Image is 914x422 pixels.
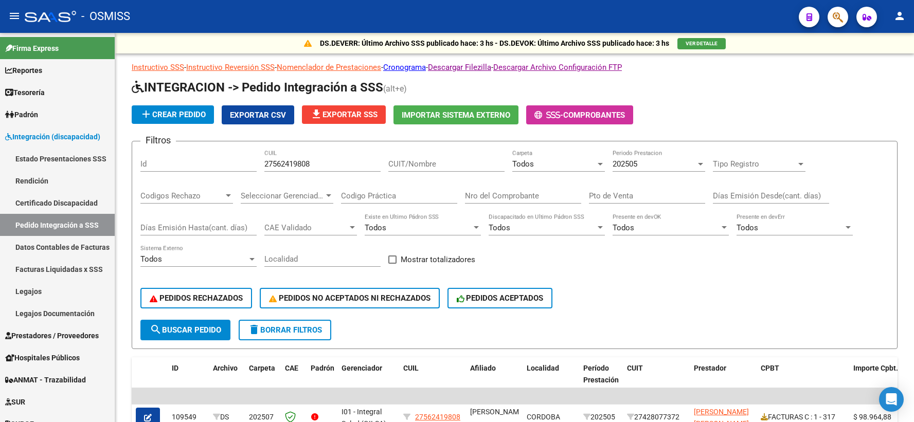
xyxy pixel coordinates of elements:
mat-icon: add [140,108,152,120]
a: Descargar Archivo Configuración FTP [493,63,622,72]
span: CORDOBA [527,413,560,421]
span: Firma Express [5,43,59,54]
span: Todos [613,223,634,232]
button: -Comprobantes [526,105,633,124]
a: Nomenclador de Prestaciones [277,63,381,72]
span: VER DETALLE [686,41,718,46]
span: Reportes [5,65,42,76]
mat-icon: search [150,323,162,336]
span: Exportar CSV [230,111,286,120]
datatable-header-cell: CUIL [399,357,466,402]
span: CUIL [403,364,419,372]
span: Tesorería [5,87,45,98]
mat-icon: person [893,10,906,22]
a: Instructivo Reversión SSS [186,63,275,72]
span: Afiliado [470,364,496,372]
span: Prestador [694,364,726,372]
button: Crear Pedido [132,105,214,124]
datatable-header-cell: Gerenciador [337,357,399,402]
span: CAE [285,364,298,372]
datatable-header-cell: CPBT [757,357,849,402]
span: Crear Pedido [140,110,206,119]
span: PEDIDOS ACEPTADOS [457,293,544,303]
button: Exportar CSV [222,105,294,124]
span: SUR [5,396,25,408]
button: PEDIDOS ACEPTADOS [447,288,553,308]
span: 202507 [249,413,274,421]
mat-icon: delete [248,323,260,336]
h3: Filtros [140,133,176,148]
span: PEDIDOS NO ACEPTADOS NI RECHAZADOS [269,293,431,303]
p: - - - - - [132,62,898,73]
span: Período Prestación [583,364,619,384]
a: Cronograma [383,63,426,72]
mat-icon: file_download [310,108,322,120]
div: Open Intercom Messenger [879,387,904,412]
span: INTEGRACION -> Pedido Integración a SSS [132,80,383,95]
span: CAE Validado [264,223,348,232]
span: $ 98.964,88 [853,413,891,421]
span: Codigos Rechazo [140,191,224,200]
datatable-header-cell: Archivo [209,357,245,402]
datatable-header-cell: CUIT [623,357,690,402]
span: Hospitales Públicos [5,352,80,363]
datatable-header-cell: Período Prestación [579,357,623,402]
span: Prestadores / Proveedores [5,330,99,341]
span: Archivo [213,364,238,372]
button: Buscar Pedido [140,320,230,340]
span: Importe Cpbt. [853,364,898,372]
span: Importar Sistema Externo [402,111,510,120]
datatable-header-cell: Carpeta [245,357,281,402]
span: CUIT [627,364,643,372]
a: Instructivo SSS [132,63,184,72]
span: Todos [489,223,510,232]
span: (alt+e) [383,84,407,94]
span: CPBT [761,364,779,372]
span: Todos [512,159,534,169]
mat-icon: menu [8,10,21,22]
span: 27562419808 [415,413,460,421]
span: Todos [140,254,162,264]
span: Tipo Registro [713,159,796,169]
span: Seleccionar Gerenciador [241,191,324,200]
span: 202505 [613,159,637,169]
datatable-header-cell: ID [168,357,209,402]
span: ANMAT - Trazabilidad [5,374,86,386]
datatable-header-cell: Localidad [523,357,579,402]
span: Exportar SSS [310,110,378,119]
span: Comprobantes [563,111,625,120]
span: Integración (discapacidad) [5,131,100,142]
button: Exportar SSS [302,105,386,124]
span: ID [172,364,178,372]
button: Importar Sistema Externo [393,105,518,124]
datatable-header-cell: Padrón [307,357,337,402]
datatable-header-cell: Importe Cpbt. [849,357,906,402]
span: Borrar Filtros [248,325,322,335]
span: - OSMISS [81,5,130,28]
datatable-header-cell: Prestador [690,357,757,402]
span: Todos [365,223,386,232]
span: Localidad [527,364,559,372]
button: Borrar Filtros [239,320,331,340]
span: Mostrar totalizadores [401,253,475,266]
span: - [534,111,563,120]
button: PEDIDOS NO ACEPTADOS NI RECHAZADOS [260,288,440,308]
button: PEDIDOS RECHAZADOS [140,288,252,308]
datatable-header-cell: CAE [281,357,307,402]
a: Descargar Filezilla [428,63,491,72]
datatable-header-cell: Afiliado [466,357,523,402]
button: VER DETALLE [677,38,726,49]
p: DS.DEVERR: Último Archivo SSS publicado hace: 3 hs - DS.DEVOK: Último Archivo SSS publicado hace:... [320,38,669,49]
span: Gerenciador [342,364,382,372]
span: Padrón [311,364,334,372]
span: Padrón [5,109,38,120]
span: PEDIDOS RECHAZADOS [150,293,243,303]
span: Carpeta [249,364,275,372]
span: Todos [737,223,758,232]
span: Buscar Pedido [150,325,221,335]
